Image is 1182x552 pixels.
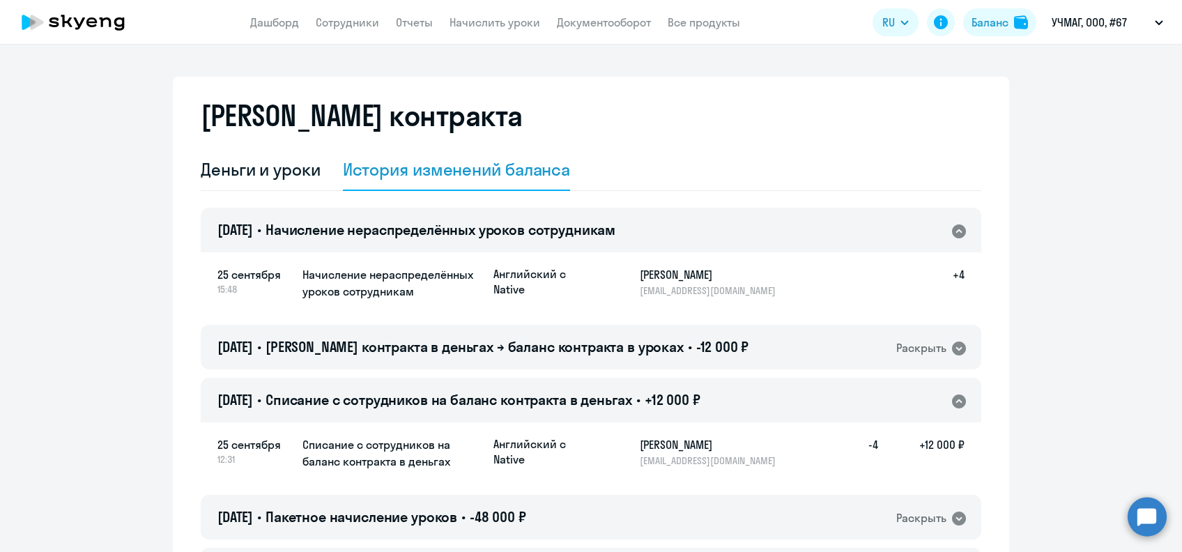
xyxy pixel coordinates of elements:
[1014,15,1028,29] img: balance
[645,391,700,408] span: +12 000 ₽
[873,8,919,36] button: RU
[343,158,571,181] div: История изменений баланса
[470,508,526,526] span: -48 000 ₽
[896,509,946,527] div: Раскрыть
[217,508,253,526] span: [DATE]
[972,14,1008,31] div: Баланс
[688,338,692,355] span: •
[640,436,783,453] h5: [PERSON_NAME]
[640,454,783,467] p: [EMAIL_ADDRESS][DOMAIN_NAME]
[1052,14,1127,31] p: УЧМАГ, ООО, #67
[201,99,523,132] h2: [PERSON_NAME] контракта
[696,338,749,355] span: -12 000 ₽
[257,391,261,408] span: •
[396,15,433,29] a: Отчеты
[557,15,651,29] a: Документооборот
[266,221,615,238] span: Начисление нераспределённых уроков сотрудникам
[266,391,632,408] span: Списание с сотрудников на баланс контракта в деньгах
[920,266,965,297] h5: +4
[201,158,321,181] div: Деньги и уроки
[896,339,946,357] div: Раскрыть
[257,508,261,526] span: •
[640,284,783,297] p: [EMAIL_ADDRESS][DOMAIN_NAME]
[1045,6,1170,39] button: УЧМАГ, ООО, #67
[878,436,965,467] h5: +12 000 ₽
[266,508,457,526] span: Пакетное начисление уроков
[257,221,261,238] span: •
[217,266,291,283] span: 25 сентября
[217,221,253,238] span: [DATE]
[302,436,482,470] h5: Списание с сотрудников на баланс контракта в деньгах
[217,391,253,408] span: [DATE]
[266,338,684,355] span: [PERSON_NAME] контракта в деньгах → баланс контракта в уроках
[257,338,261,355] span: •
[493,266,598,297] p: Английский с Native
[640,266,783,283] h5: [PERSON_NAME]
[302,266,482,300] h5: Начисление нераспределённых уроков сотрудникам
[834,436,878,467] h5: -4
[882,14,895,31] span: RU
[450,15,540,29] a: Начислить уроки
[250,15,299,29] a: Дашборд
[668,15,740,29] a: Все продукты
[217,436,291,453] span: 25 сентября
[493,436,598,467] p: Английский с Native
[217,283,291,296] span: 15:48
[217,338,253,355] span: [DATE]
[217,453,291,466] span: 12:31
[636,391,640,408] span: •
[316,15,379,29] a: Сотрудники
[461,508,466,526] span: •
[963,8,1036,36] button: Балансbalance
